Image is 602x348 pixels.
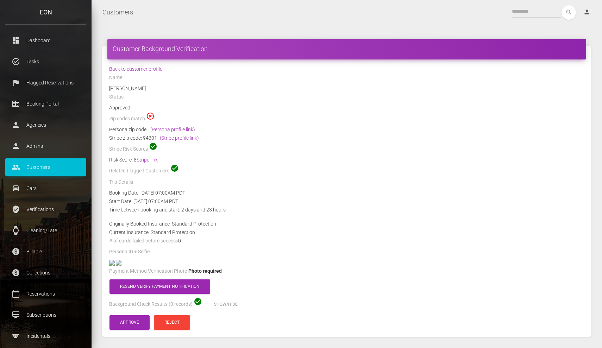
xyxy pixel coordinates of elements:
a: flag Flagged Reservations [5,74,86,91]
button: Approve [109,315,150,330]
p: Admins [11,141,81,151]
a: task_alt Tasks [5,53,86,70]
div: Originally Booked Insurance: Standard Protection [104,220,590,228]
div: Approved [104,103,590,112]
img: selfiefile%2Fimage%2F782766269%2Fshrine_processed%2Fb6cace46ed144e47c64b4817362d8766.jpg [116,260,121,266]
div: 0 [104,236,590,247]
p: Reservations [11,289,81,299]
a: calendar_today Reservations [5,285,86,303]
a: person Agencies [5,116,86,134]
label: Persona ID + Selfie [109,248,150,255]
img: photo3.jpg [109,260,115,266]
label: # of cards failed before success [109,238,178,245]
span: check_circle [194,297,202,306]
a: sports Incidentals [5,327,86,345]
span: check_circle [170,164,179,172]
p: Flagged Reservations [11,77,81,88]
div: Persona zip code: [109,125,584,134]
p: Incidentals [11,331,81,341]
label: Trip Details [109,179,133,186]
p: Agencies [11,120,81,130]
button: Resend verify payment notification [109,279,210,294]
div: Start Date: [DATE] 07:00AM PDT [104,197,590,205]
span: highlight_off [146,112,155,120]
button: search [562,5,576,20]
p: Cars [11,183,81,194]
button: Show/Hide [203,297,248,312]
a: card_membership Subscriptions [5,306,86,324]
p: Billable [11,246,81,257]
a: (Stripe profile link) [160,135,199,141]
label: Related Flagged Customers [109,167,169,175]
i: person [583,8,590,15]
a: paid Collections [5,264,86,281]
span: Photo required [188,268,222,274]
a: Customers [102,4,133,21]
div: Booking Date: [DATE] 07:00AM PDT [104,189,590,197]
p: Cleaning/Late [11,225,81,236]
div: Time between booking and start: 2 days and 23 hours [104,205,590,214]
a: people Customers [5,158,86,176]
div: Risk Score: 8 [109,156,584,164]
label: Status [109,94,124,101]
label: Name [109,74,122,81]
a: corporate_fare Booking Portal [5,95,86,113]
button: Reject [154,315,190,330]
div: Current Insurance: Standard Protection [104,228,590,236]
span: check_circle [149,142,157,151]
p: Booking Portal [11,99,81,109]
p: Customers [11,162,81,172]
a: person [578,5,597,19]
label: Stripe Risk Scores [109,146,148,153]
label: Background Check Results (0 records) [109,301,193,308]
p: Collections [11,267,81,278]
a: watch Cleaning/Late [5,222,86,239]
p: Verifications [11,204,81,215]
p: Tasks [11,56,81,67]
a: Stripe link [137,157,158,163]
label: Payment Method Verification Photo [109,268,187,275]
label: Zip codes match [109,115,145,122]
a: drive_eta Cars [5,179,86,197]
a: (Persona profile link) [150,127,195,132]
h4: Customer Background Verification [113,44,581,53]
a: dashboard Dashboard [5,32,86,49]
p: Dashboard [11,35,81,46]
a: verified_user Verifications [5,201,86,218]
p: Subscriptions [11,310,81,320]
a: Back to customer profile [109,66,162,72]
div: Stripe zip code: 94301 [109,134,584,142]
a: person Admins [5,137,86,155]
div: [PERSON_NAME] [104,84,590,93]
a: paid Billable [5,243,86,260]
